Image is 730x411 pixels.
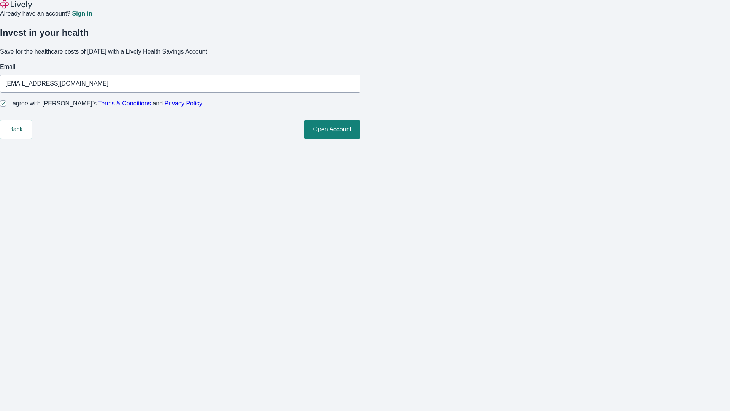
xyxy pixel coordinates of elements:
a: Sign in [72,11,92,17]
a: Terms & Conditions [98,100,151,107]
button: Open Account [304,120,360,139]
span: I agree with [PERSON_NAME]’s and [9,99,202,108]
a: Privacy Policy [165,100,203,107]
